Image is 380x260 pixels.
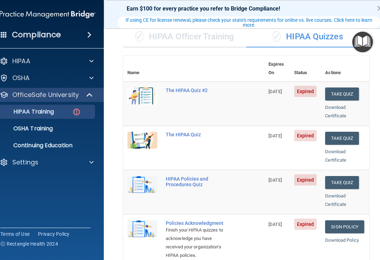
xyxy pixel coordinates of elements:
button: Take Quiz [325,87,359,100]
p: Earn $100 for every practice you refer to Bridge Compliance! [127,5,366,12]
div: Finish your HIPAA quizzes to acknowledge you have received your organization’s HIPAA policies. [166,226,229,260]
div: HIPAA Officer Training [123,26,246,47]
img: danger-circle.6113f641.png [72,108,81,116]
span: Expired [294,174,317,186]
a: Terms of Use [0,230,30,238]
a: Privacy Policy [38,230,70,238]
p: OfficeSafe University [12,91,79,99]
a: Sign Policy [325,220,364,233]
p: Settings [12,158,38,167]
div: Policies Acknowledgment [166,220,229,226]
th: Name [123,56,161,82]
span: [DATE] [268,177,282,183]
span: Expired [294,86,317,97]
span: Ⓒ Rectangle Health 2024 [0,240,58,247]
a: Download Certificate [325,193,346,207]
th: Expires On [264,56,290,82]
th: Actions [321,56,369,82]
a: Download Certificate [325,105,346,118]
span: [DATE] [268,133,282,138]
strong: $100 gift card [327,16,358,21]
button: If using CE for license renewal, please check your state's requirements for online vs. live cours... [118,17,380,28]
div: HIPAA Policies and Procedures Quiz [166,176,229,187]
button: Take Quiz [325,132,359,145]
span: [DATE] [268,222,282,227]
p: HIPAA [12,57,30,65]
button: Open Resource Center [352,32,373,52]
div: The HIPAA Quiz #2 [166,87,229,93]
h4: Compliance [12,30,61,40]
th: Status [290,56,321,82]
span: Refer a friend at any practice, whether it's medical, dental, or any other speciality, and score a [127,16,327,21]
span: ✓ [273,31,280,42]
span: Expired [294,219,317,230]
span: Expired [294,130,317,141]
a: Download Certificate [325,149,346,163]
p: OSHA [12,74,30,82]
div: If using CE for license renewal, please check your state's requirements for online vs. live cours... [119,18,379,27]
span: [DATE] [268,89,282,94]
button: Take Quiz [325,176,359,189]
a: Download Policy [325,238,359,243]
span: ✓ [135,31,143,42]
div: HIPAA Quizzes [246,26,369,47]
div: The HIPAA Quiz [166,132,229,137]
